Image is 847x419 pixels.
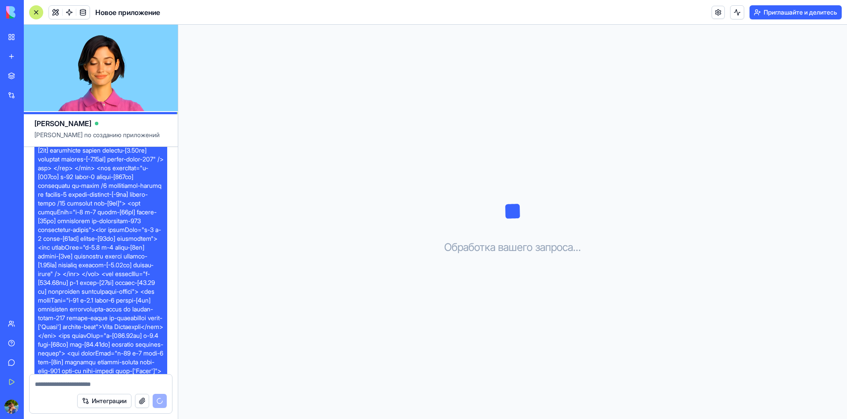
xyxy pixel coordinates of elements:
button: Интеграции [77,394,131,408]
button: Приглашайте и делитесь [750,5,842,19]
span: . [576,240,578,254]
img: ACg8ocJ0ucy52DokSfic6W25no1xODZg9yTSDHBMLcirAik8PbV1O_E=s96-c [4,400,19,414]
span: . [573,240,576,254]
span: . [578,240,581,254]
span: [PERSON_NAME] по созданию приложений [34,131,167,146]
span: Новое приложение [95,7,160,18]
img: логотип [6,6,61,19]
span: [PERSON_NAME] [34,118,91,129]
h3: Обработка вашего запроса [444,240,581,254]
